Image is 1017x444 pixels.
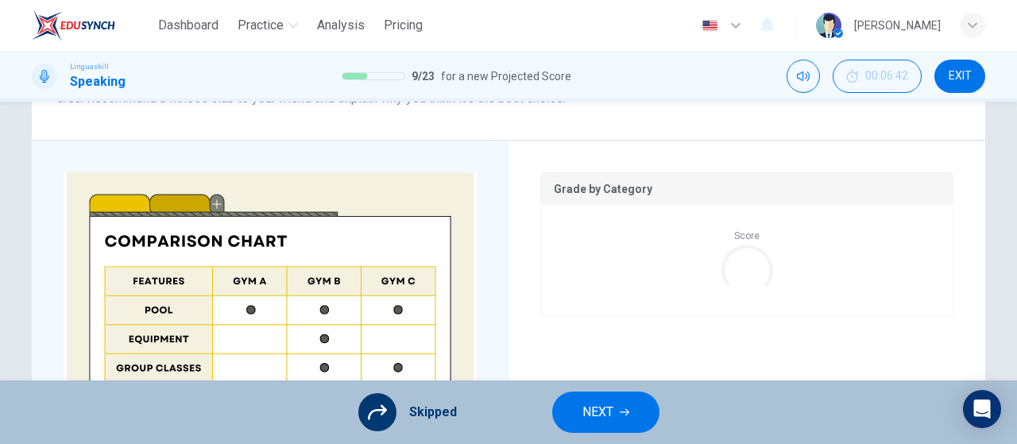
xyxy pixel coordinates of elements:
[384,16,423,35] span: Pricing
[311,11,371,40] button: Analysis
[833,60,922,93] button: 00:06:42
[734,230,760,241] span: Score
[934,60,985,93] button: EXIT
[70,72,126,91] h1: Speaking
[32,10,152,41] a: EduSynch logo
[787,60,820,93] div: Mute
[865,70,908,83] span: 00:06:42
[816,13,841,38] img: Profile picture
[238,16,284,35] span: Practice
[700,20,720,32] img: en
[32,10,115,41] img: EduSynch logo
[963,390,1001,428] div: Open Intercom Messenger
[412,67,435,86] span: 9 / 23
[317,16,365,35] span: Analysis
[582,401,613,423] span: NEXT
[554,183,940,195] p: Grade by Category
[833,60,922,93] div: Hide
[949,70,972,83] span: EXIT
[231,11,304,40] button: Practice
[158,16,218,35] span: Dashboard
[441,67,571,86] span: for a new Projected Score
[152,11,225,40] button: Dashboard
[854,16,941,35] div: [PERSON_NAME]
[70,61,109,72] span: Linguaskill
[409,403,457,422] span: Skipped
[377,11,429,40] button: Pricing
[552,392,659,433] button: NEXT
